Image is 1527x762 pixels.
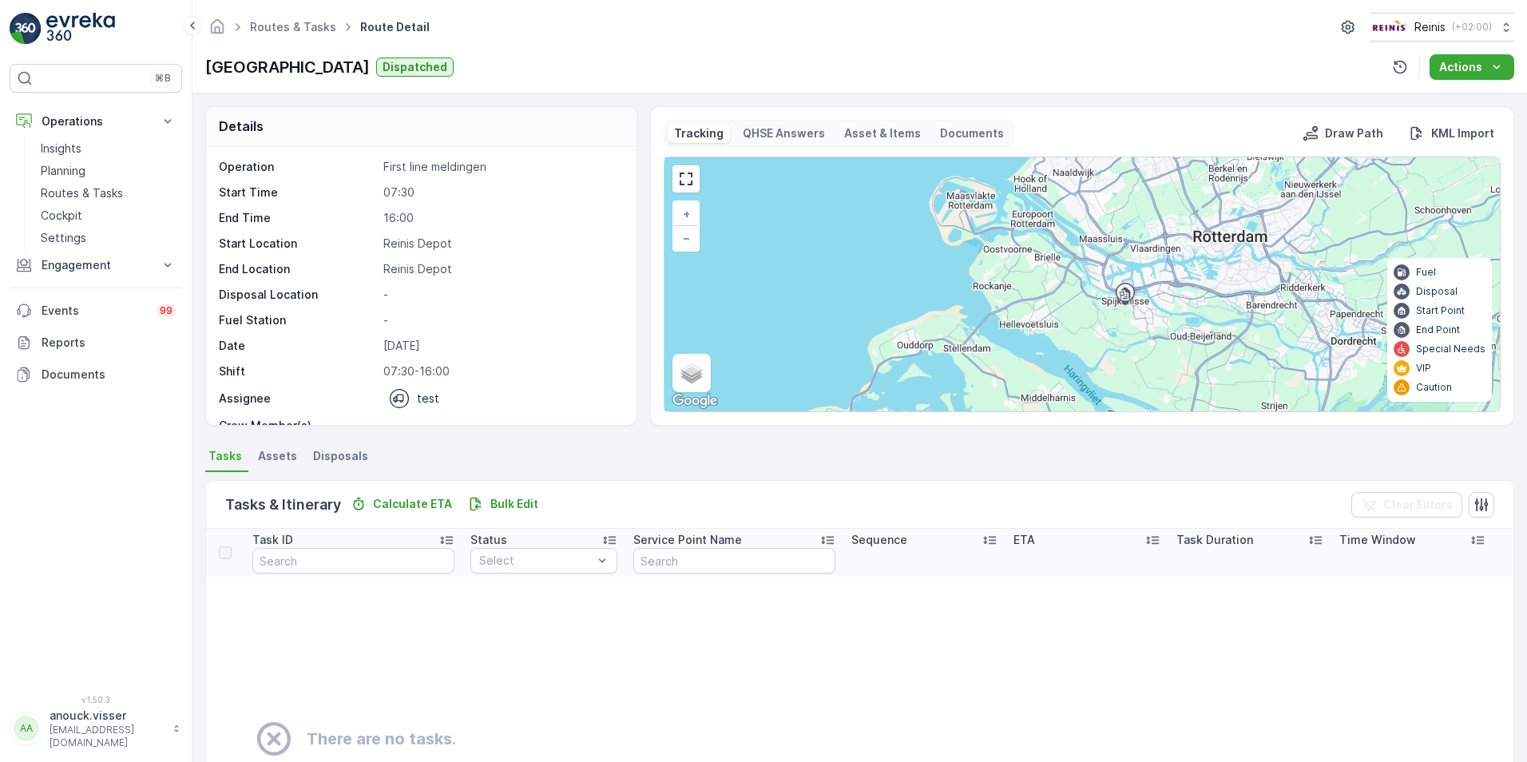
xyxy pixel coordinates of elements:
[219,210,377,226] p: End Time
[674,202,698,226] a: Zoom In
[10,327,182,359] a: Reports
[1416,362,1431,375] p: VIP
[357,19,433,35] span: Route Detail
[664,157,1500,411] div: 0
[1416,323,1460,336] p: End Point
[1439,59,1482,75] p: Actions
[1402,124,1501,143] button: KML Import
[462,494,545,514] button: Bulk Edit
[10,249,182,281] button: Engagement
[34,137,182,160] a: Insights
[1370,13,1514,42] button: Reinis(+02:00)
[46,13,115,45] img: logo_light-DOdMpM7g.png
[633,532,742,548] p: Service Point Name
[683,207,690,220] span: +
[41,208,82,224] p: Cockpit
[376,58,454,77] button: Dispatched
[34,227,182,249] a: Settings
[668,391,721,411] img: Google
[383,418,620,434] p: -
[1383,497,1453,513] p: Clear Filters
[1416,304,1465,317] p: Start Point
[50,708,165,724] p: anouck.visser
[208,448,242,464] span: Tasks
[10,13,42,45] img: logo
[383,312,620,328] p: -
[42,367,176,383] p: Documents
[1339,532,1416,548] p: Time Window
[1430,54,1514,80] button: Actions
[219,117,264,136] p: Details
[1296,124,1390,143] button: Draw Path
[42,303,147,319] p: Events
[383,59,447,75] p: Dispatched
[383,236,620,252] p: Reinis Depot
[344,494,458,514] button: Calculate ETA
[252,532,293,548] p: Task ID
[208,24,226,38] a: Homepage
[674,125,724,141] p: Tracking
[313,448,368,464] span: Disposals
[219,236,377,252] p: Start Location
[1452,21,1492,34] p: ( +02:00 )
[258,448,297,464] span: Assets
[225,494,341,516] p: Tasks & Itinerary
[34,182,182,204] a: Routes & Tasks
[383,261,620,277] p: Reinis Depot
[383,185,620,200] p: 07:30
[219,261,377,277] p: End Location
[219,287,377,303] p: Disposal Location
[219,363,377,379] p: Shift
[41,230,86,246] p: Settings
[668,391,721,411] a: Open this area in Google Maps (opens a new window)
[160,304,173,317] p: 99
[1176,532,1253,548] p: Task Duration
[1416,285,1458,298] p: Disposal
[383,159,620,175] p: First line meldingen
[383,363,620,379] p: 07:30-16:00
[674,355,709,391] a: Layers
[10,295,182,327] a: Events99
[41,141,81,157] p: Insights
[219,185,377,200] p: Start Time
[383,287,620,303] p: -
[470,532,507,548] p: Status
[41,163,85,179] p: Planning
[1414,19,1446,35] p: Reinis
[490,496,538,512] p: Bulk Edit
[34,160,182,182] a: Planning
[1431,125,1494,141] p: KML Import
[373,496,452,512] p: Calculate ETA
[674,226,698,250] a: Zoom Out
[10,359,182,391] a: Documents
[10,695,182,704] span: v 1.50.3
[851,532,907,548] p: Sequence
[1325,125,1383,141] p: Draw Path
[1416,266,1436,279] p: Fuel
[50,724,165,749] p: [EMAIL_ADDRESS][DOMAIN_NAME]
[1013,532,1035,548] p: ETA
[219,418,377,434] p: Crew Member(s)
[1416,381,1452,394] p: Caution
[42,335,176,351] p: Reports
[205,55,370,79] p: [GEOGRAPHIC_DATA]
[417,391,439,407] p: test
[1351,492,1462,518] button: Clear Filters
[155,72,171,85] p: ⌘B
[307,727,456,751] h2: There are no tasks.
[252,548,454,573] input: Search
[10,708,182,749] button: AAanouck.visser[EMAIL_ADDRESS][DOMAIN_NAME]
[42,257,150,273] p: Engagement
[940,125,1004,141] p: Documents
[1370,18,1408,36] img: Reinis-Logo-Vrijstaand_Tekengebied-1-copy2_aBO4n7j.png
[41,185,123,201] p: Routes & Tasks
[219,159,377,175] p: Operation
[844,125,921,141] p: Asset & Items
[34,204,182,227] a: Cockpit
[1416,343,1485,355] p: Special Needs
[10,105,182,137] button: Operations
[42,113,150,129] p: Operations
[383,210,620,226] p: 16:00
[250,20,336,34] a: Routes & Tasks
[633,548,835,573] input: Search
